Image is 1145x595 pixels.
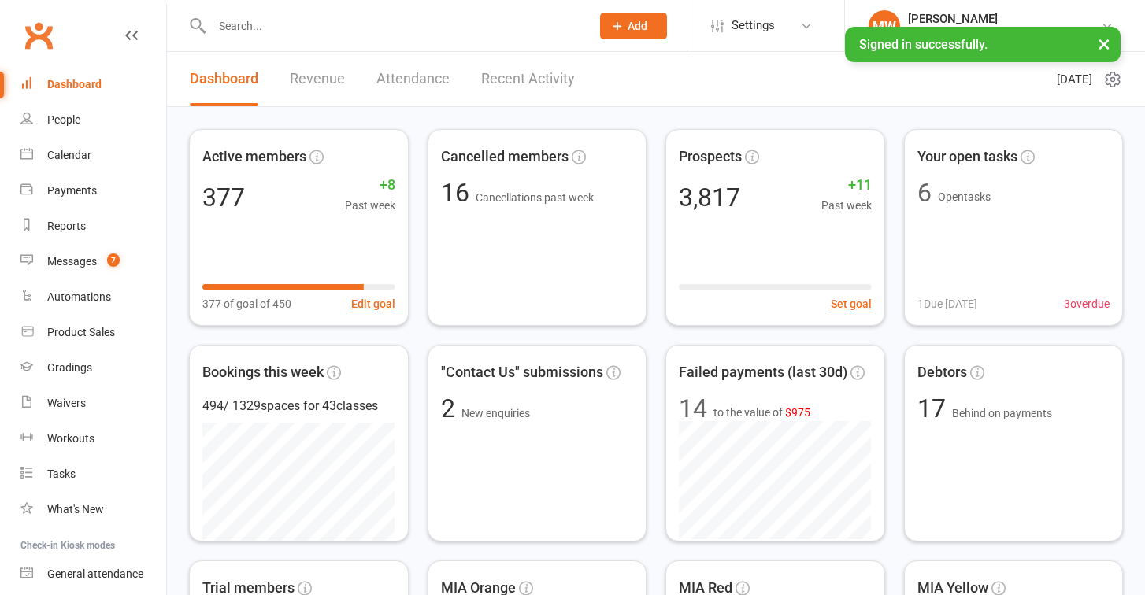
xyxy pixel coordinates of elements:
span: Behind on payments [952,407,1052,419]
span: +8 [345,174,395,197]
div: Urban Muaythai - [GEOGRAPHIC_DATA] [908,26,1101,40]
div: Dashboard [47,78,102,91]
a: Dashboard [20,67,166,102]
a: Clubworx [19,16,58,55]
div: Workouts [47,432,94,445]
div: Tasks [47,468,76,480]
span: Cancelled members [441,146,569,168]
button: × [1090,27,1118,61]
div: 3,817 [679,185,740,210]
span: Past week [345,197,395,214]
span: Failed payments (last 30d) [679,361,847,384]
a: What's New [20,492,166,527]
span: Add [628,20,647,32]
div: Waivers [47,397,86,409]
span: Past week [821,197,872,214]
span: Open tasks [938,190,991,203]
a: Automations [20,279,166,315]
a: Calendar [20,138,166,173]
span: 2 [441,394,461,423]
input: Search... [207,15,580,37]
div: Gradings [47,361,92,374]
div: MW [869,10,900,42]
span: New enquiries [461,407,530,419]
a: Reports [20,209,166,244]
span: 17 [917,394,952,423]
button: Set goal [831,295,872,312]
div: [PERSON_NAME] [908,12,1101,26]
a: Messages 7 [20,244,166,279]
div: 6 [917,180,932,205]
div: What's New [47,503,104,516]
span: $975 [785,406,810,419]
a: Waivers [20,386,166,421]
div: 377 [202,185,245,210]
div: Product Sales [47,326,115,338]
div: Payments [47,184,97,197]
a: Payments [20,173,166,209]
a: Gradings [20,350,166,386]
span: "Contact Us" submissions [441,361,603,384]
span: [DATE] [1057,70,1092,89]
div: 14 [679,396,707,421]
div: Automations [47,290,111,303]
span: 1 Due [DATE] [917,295,977,312]
div: Calendar [47,149,91,161]
a: Revenue [290,52,345,106]
span: Bookings this week [202,361,324,384]
a: Dashboard [190,52,258,106]
div: General attendance [47,567,143,580]
span: Prospects [679,146,742,168]
span: Your open tasks [917,146,1017,168]
span: Active members [202,146,306,168]
button: Edit goal [351,295,395,312]
a: People [20,102,166,138]
a: Attendance [376,52,450,106]
span: +11 [821,174,872,197]
span: 7 [107,253,120,267]
a: Recent Activity [481,52,575,106]
span: 377 of goal of 450 [202,295,291,312]
span: Cancellations past week [476,191,594,204]
a: Workouts [20,421,166,456]
div: Reports [47,220,86,232]
div: 494 / 1329 spaces for 43 classes [202,396,395,416]
div: Messages [47,255,97,268]
a: Tasks [20,456,166,492]
span: 16 [441,178,476,208]
a: Product Sales [20,315,166,350]
span: to the value of [713,404,810,421]
div: People [47,113,80,126]
a: General attendance kiosk mode [20,556,166,592]
span: 3 overdue [1064,295,1110,312]
span: Settings [732,8,775,43]
span: Debtors [917,361,967,384]
span: Signed in successfully. [859,37,988,52]
button: Add [600,13,667,39]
